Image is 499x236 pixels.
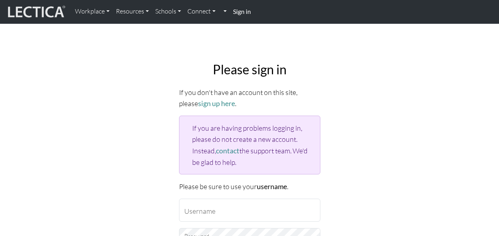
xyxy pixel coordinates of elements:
a: Schools [152,3,184,20]
strong: username [257,182,287,191]
h2: Please sign in [179,62,320,77]
a: Connect [184,3,219,20]
p: If you don't have an account on this site, please . [179,87,320,109]
input: Username [179,199,320,222]
a: sign up here [198,99,235,108]
a: Workplace [72,3,113,20]
a: Resources [113,3,152,20]
a: Sign in [230,3,254,20]
div: If you are having problems logging in, please do not create a new account. Instead, the support t... [179,116,320,174]
a: contact [216,147,239,155]
img: lecticalive [6,4,66,19]
strong: Sign in [233,8,251,15]
p: Please be sure to use your . [179,181,320,192]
